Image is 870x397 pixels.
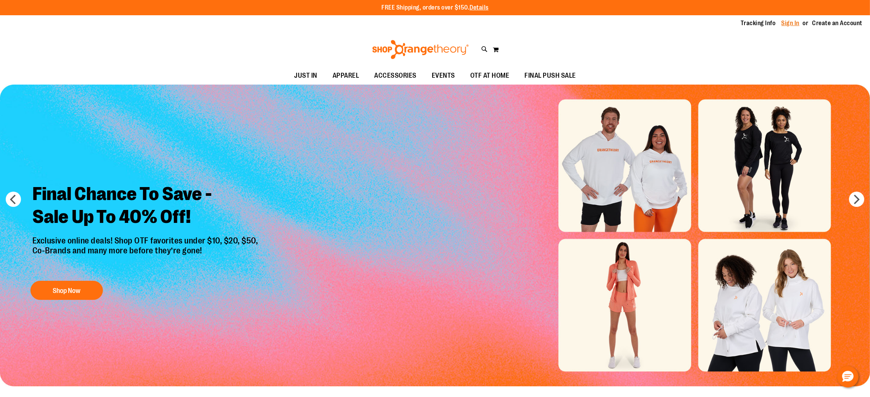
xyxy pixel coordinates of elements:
[381,3,489,12] p: FREE Shipping, orders over $150.
[27,177,266,304] a: Final Chance To Save -Sale Up To 40% Off! Exclusive online deals! Shop OTF favorites under $10, $...
[31,281,103,300] button: Shop Now
[424,67,463,85] a: EVENTS
[325,67,367,85] a: APPAREL
[6,192,21,207] button: prev
[849,192,864,207] button: next
[837,366,859,387] button: Hello, have a question? Let’s chat.
[294,67,317,84] span: JUST IN
[517,67,584,85] a: FINAL PUSH SALE
[374,67,417,84] span: ACCESSORIES
[741,19,776,27] a: Tracking Info
[432,67,455,84] span: EVENTS
[27,236,266,273] p: Exclusive online deals! Shop OTF favorites under $10, $20, $50, Co-Brands and many more before th...
[782,19,800,27] a: Sign In
[371,40,470,59] img: Shop Orangetheory
[463,67,517,85] a: OTF AT HOME
[27,177,266,236] h2: Final Chance To Save - Sale Up To 40% Off!
[524,67,576,84] span: FINAL PUSH SALE
[286,67,325,85] a: JUST IN
[812,19,863,27] a: Create an Account
[470,67,510,84] span: OTF AT HOME
[333,67,359,84] span: APPAREL
[470,4,489,11] a: Details
[367,67,424,85] a: ACCESSORIES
